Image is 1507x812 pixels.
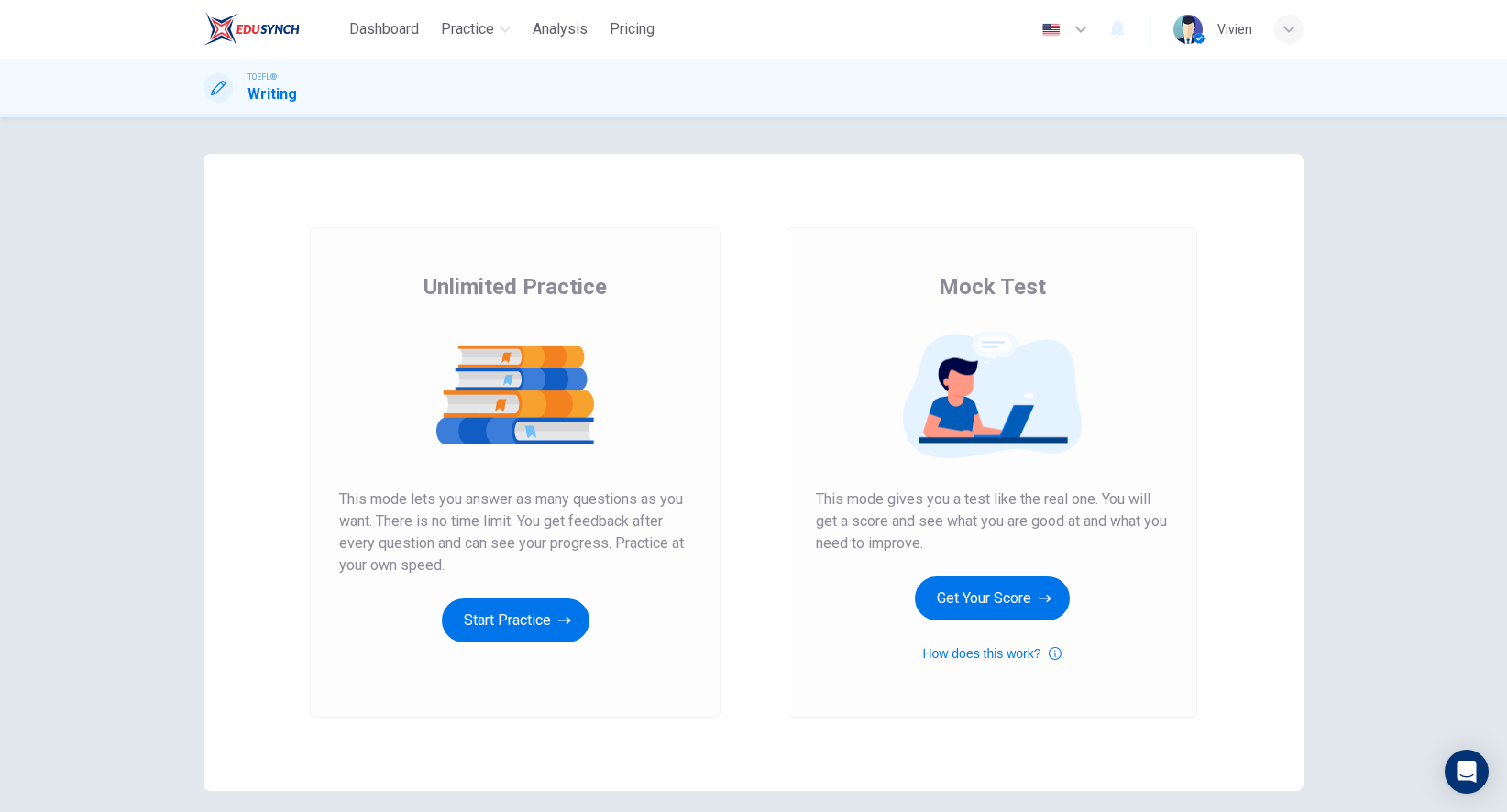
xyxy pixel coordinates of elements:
[339,488,691,576] span: This mode lets you answer as many questions as you want. There is no time limit. You get feedback...
[247,83,297,105] h1: Writing
[1173,15,1203,44] img: Profile picture
[602,13,662,46] button: Pricing
[922,642,1061,664] button: How does this work?
[1039,23,1062,37] img: en
[1217,18,1252,40] div: Vivien
[1445,750,1489,794] div: Open Intercom Messenger
[423,272,607,302] span: Unlimited Practice
[525,13,595,46] button: Analysis
[203,11,342,48] a: EduSynch logo
[533,18,588,40] span: Analysis
[610,18,654,40] span: Pricing
[816,488,1168,554] span: This mode gives you a test like the real one. You will get a score and see what you are good at a...
[442,598,589,642] button: Start Practice
[349,18,419,40] span: Dashboard
[247,71,277,83] span: TOEFL®
[434,13,518,46] button: Practice
[441,18,494,40] span: Practice
[939,272,1046,302] span: Mock Test
[915,576,1070,620] button: Get Your Score
[342,13,426,46] button: Dashboard
[203,11,300,48] img: EduSynch logo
